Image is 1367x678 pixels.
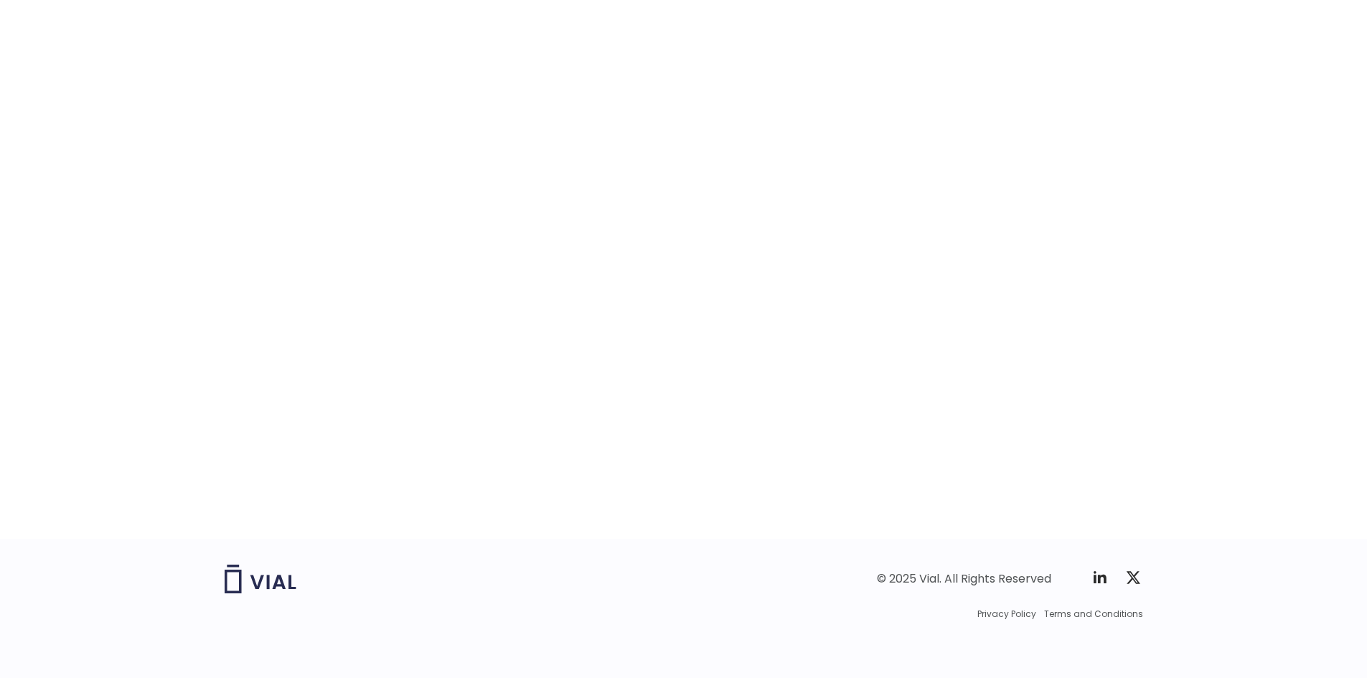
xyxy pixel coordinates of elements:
div: © 2025 Vial. All Rights Reserved [877,571,1051,587]
a: Privacy Policy [977,608,1036,621]
a: Terms and Conditions [1044,608,1143,621]
img: Vial logo wih "Vial" spelled out [225,565,296,593]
